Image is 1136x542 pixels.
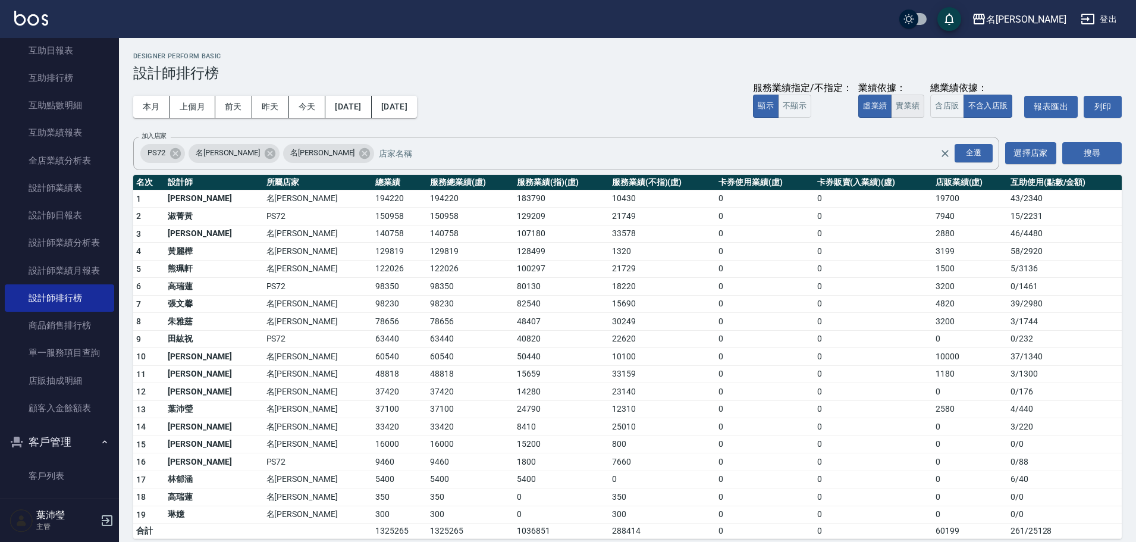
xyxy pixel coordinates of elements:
td: 0 [814,524,933,539]
td: 46 / 4480 [1008,225,1122,243]
td: 0 [814,453,933,471]
td: 107180 [514,225,609,243]
td: 3 / 1744 [1008,313,1122,331]
th: 總業績 [372,175,427,190]
td: 33420 [427,418,514,436]
td: 0 [514,488,609,506]
td: 58 / 2920 [1008,243,1122,261]
td: 2880 [933,225,1008,243]
td: 黃麗樺 [165,243,263,261]
td: 63440 [372,330,427,348]
td: 5400 [427,471,514,488]
td: 0 [933,383,1008,401]
td: 30249 [609,313,716,331]
td: 800 [609,436,716,453]
h5: 葉沛瑩 [36,509,97,521]
div: 名[PERSON_NAME] [189,144,280,163]
button: [DATE] [325,96,371,118]
td: 林郁涵 [165,471,263,488]
span: PS72 [140,147,172,159]
td: 43 / 2340 [1008,190,1122,208]
td: 23140 [609,383,716,401]
td: PS72 [263,453,372,471]
td: 24790 [514,400,609,418]
a: 全店業績分析表 [5,147,114,174]
td: 名[PERSON_NAME] [263,348,372,366]
td: 129819 [372,243,427,261]
div: 名[PERSON_NAME] [283,144,374,163]
span: 3 [136,229,141,239]
td: 0 [716,400,814,418]
td: 22620 [609,330,716,348]
td: 0 [716,330,814,348]
td: 0 [814,436,933,453]
td: 名[PERSON_NAME] [263,418,372,436]
td: 21749 [609,208,716,225]
td: 122026 [427,260,514,278]
td: 48818 [427,365,514,383]
div: 名[PERSON_NAME] [986,12,1066,27]
span: 1 [136,194,141,203]
th: 名次 [133,175,165,190]
td: 0 [814,278,933,296]
a: 設計師排行榜 [5,284,114,312]
td: 150958 [372,208,427,225]
span: 15 [136,440,146,449]
td: 0 [814,506,933,524]
td: 0 [716,471,814,488]
td: 40820 [514,330,609,348]
td: 37420 [427,383,514,401]
button: [DATE] [372,96,417,118]
td: 0 [716,506,814,524]
td: 0 [814,418,933,436]
button: 本月 [133,96,170,118]
td: 0 [933,418,1008,436]
td: [PERSON_NAME] [165,225,263,243]
a: 設計師業績分析表 [5,229,114,256]
td: 14280 [514,383,609,401]
td: 0 / 0 [1008,506,1122,524]
p: 主管 [36,521,97,532]
td: 37 / 1340 [1008,348,1122,366]
td: 0 [814,471,933,488]
td: 名[PERSON_NAME] [263,190,372,208]
td: 0 / 232 [1008,330,1122,348]
span: 4 [136,246,141,256]
span: 11 [136,369,146,379]
div: 全選 [955,144,993,162]
td: 21729 [609,260,716,278]
span: 13 [136,405,146,414]
a: 設計師業績月報表 [5,257,114,284]
td: 0 [716,365,814,383]
td: 300 [609,506,716,524]
a: 互助業績報表 [5,119,114,146]
td: 98230 [372,295,427,313]
td: 0 [716,313,814,331]
span: 10 [136,352,146,361]
td: 15690 [609,295,716,313]
td: 350 [609,488,716,506]
th: 卡券販賣(入業績)(虛) [814,175,933,190]
th: 設計師 [165,175,263,190]
td: 張文馨 [165,295,263,313]
td: 300 [427,506,514,524]
td: 熊珮軒 [165,260,263,278]
td: 80130 [514,278,609,296]
td: 名[PERSON_NAME] [263,436,372,453]
td: 194220 [427,190,514,208]
td: 3200 [933,278,1008,296]
td: 0 [716,295,814,313]
a: 店販抽成明細 [5,367,114,394]
span: 8 [136,317,141,326]
td: 3 / 1300 [1008,365,1122,383]
h3: 設計師排行榜 [133,65,1122,82]
td: 140758 [427,225,514,243]
td: 194220 [372,190,427,208]
td: 0 / 1461 [1008,278,1122,296]
td: 129819 [427,243,514,261]
td: 1036851 [514,524,609,539]
th: 卡券使用業績(虛) [716,175,814,190]
td: 122026 [372,260,427,278]
button: 含店販 [930,95,964,118]
td: 9460 [372,453,427,471]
